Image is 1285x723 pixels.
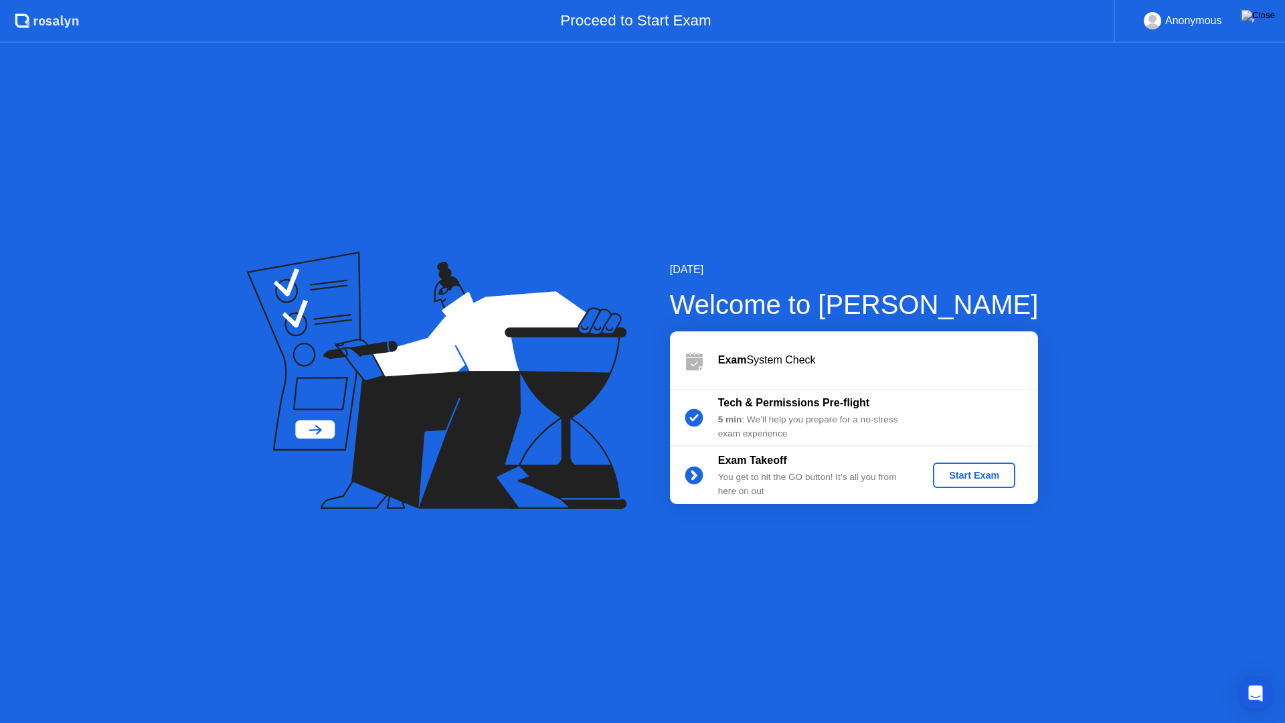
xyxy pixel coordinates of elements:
b: Tech & Permissions Pre-flight [718,397,869,408]
div: Anonymous [1165,12,1222,29]
div: Start Exam [938,470,1010,481]
div: Open Intercom Messenger [1239,677,1272,710]
div: Welcome to [PERSON_NAME] [670,285,1039,325]
div: [DATE] [670,262,1039,278]
div: : We’ll help you prepare for a no-stress exam experience [718,413,911,440]
button: Start Exam [933,463,1015,488]
div: System Check [718,352,1038,368]
div: You get to hit the GO button! It’s all you from here on out [718,471,911,498]
b: Exam [718,354,747,366]
b: 5 min [718,414,742,424]
img: Close [1241,10,1275,21]
b: Exam Takeoff [718,455,787,466]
